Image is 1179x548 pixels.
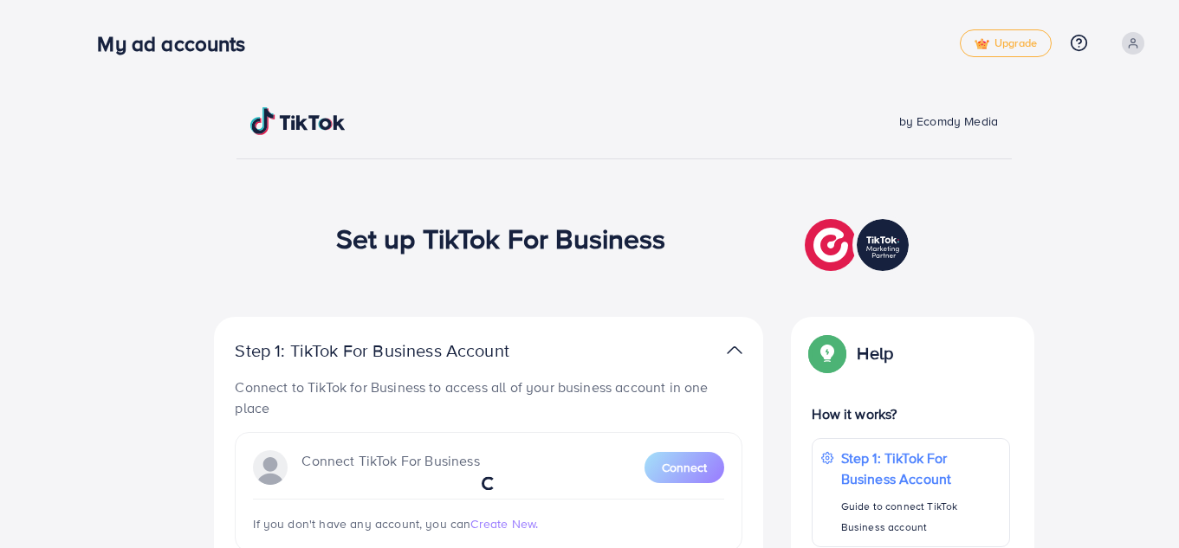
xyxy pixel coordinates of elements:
[857,343,893,364] p: Help
[97,31,259,56] h3: My ad accounts
[805,215,913,275] img: TikTok partner
[727,338,742,363] img: TikTok partner
[841,496,1001,538] p: Guide to connect TikTok Business account
[336,222,666,255] h1: Set up TikTok For Business
[899,113,998,130] span: by Ecomdy Media
[812,403,1009,424] p: How it works?
[235,340,564,361] p: Step 1: TikTok For Business Account
[250,107,346,135] img: TikTok
[841,448,1001,489] p: Step 1: TikTok For Business Account
[812,338,843,369] img: Popup guide
[975,37,1037,50] span: Upgrade
[975,38,989,50] img: tick
[960,29,1052,57] a: tickUpgrade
